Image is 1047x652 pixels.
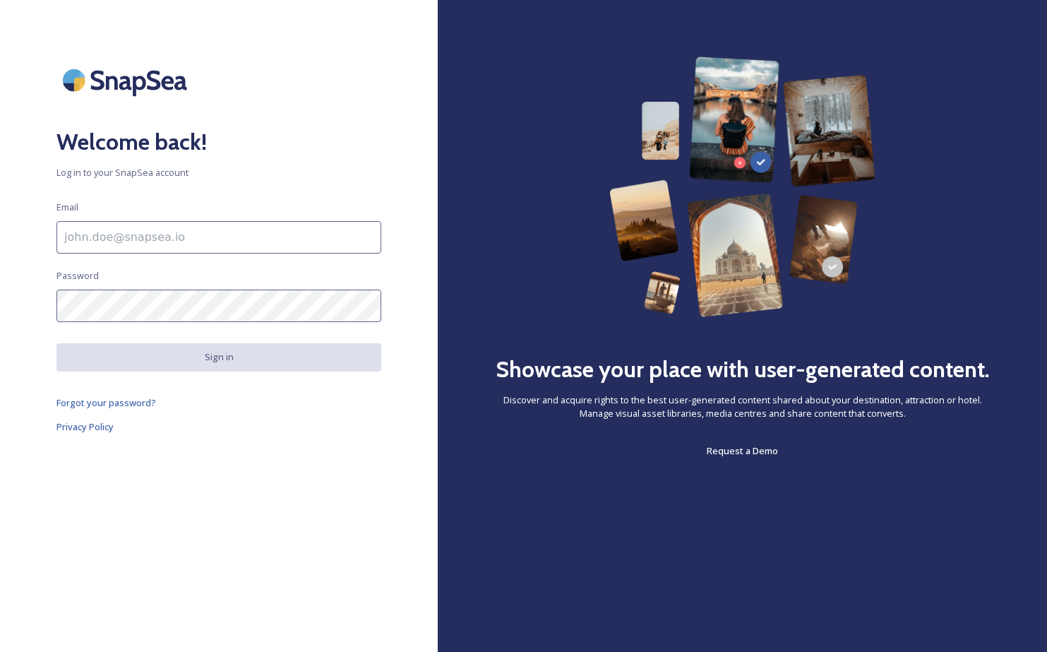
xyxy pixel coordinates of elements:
span: Forgot your password? [56,396,156,409]
button: Sign in [56,343,381,371]
span: Request a Demo [707,444,778,457]
img: 63b42ca75bacad526042e722_Group%20154-p-800.png [609,57,875,317]
span: Discover and acquire rights to the best user-generated content shared about your destination, att... [494,393,991,420]
a: Request a Demo [707,442,778,459]
a: Privacy Policy [56,418,381,435]
span: Password [56,269,99,283]
input: john.doe@snapsea.io [56,221,381,254]
span: Log in to your SnapSea account [56,166,381,179]
h2: Welcome back! [56,125,381,159]
a: Forgot your password? [56,394,381,411]
img: SnapSea Logo [56,57,198,104]
span: Email [56,201,78,214]
h2: Showcase your place with user-generated content. [496,352,990,386]
span: Privacy Policy [56,420,114,433]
